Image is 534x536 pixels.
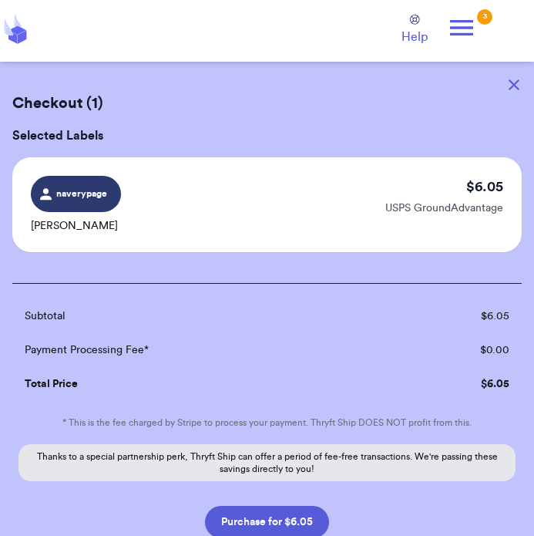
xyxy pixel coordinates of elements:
[386,333,522,367] td: $ 0.00
[12,93,522,114] h2: Checkout ( 1 )
[401,28,428,46] span: Help
[12,367,386,401] td: Total Price
[386,367,522,401] td: $ 6.05
[477,9,492,25] div: 3
[31,218,121,234] p: [PERSON_NAME]
[12,333,386,367] td: Payment Processing Fee*
[18,444,516,481] p: Thanks to a special partnership perk, Thryft Ship can offer a period of fee-free transactions. We...
[12,126,522,145] h3: Selected Labels
[385,201,503,216] p: USPS GroundAdvantage
[386,299,522,333] td: $ 6.05
[466,176,503,197] p: $ 6.05
[401,15,428,46] a: Help
[56,187,107,201] span: naverypage
[12,299,386,333] td: Subtotal
[12,416,522,429] p: * This is the fee charged by Stripe to process your payment. Thryft Ship DOES NOT profit from this.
